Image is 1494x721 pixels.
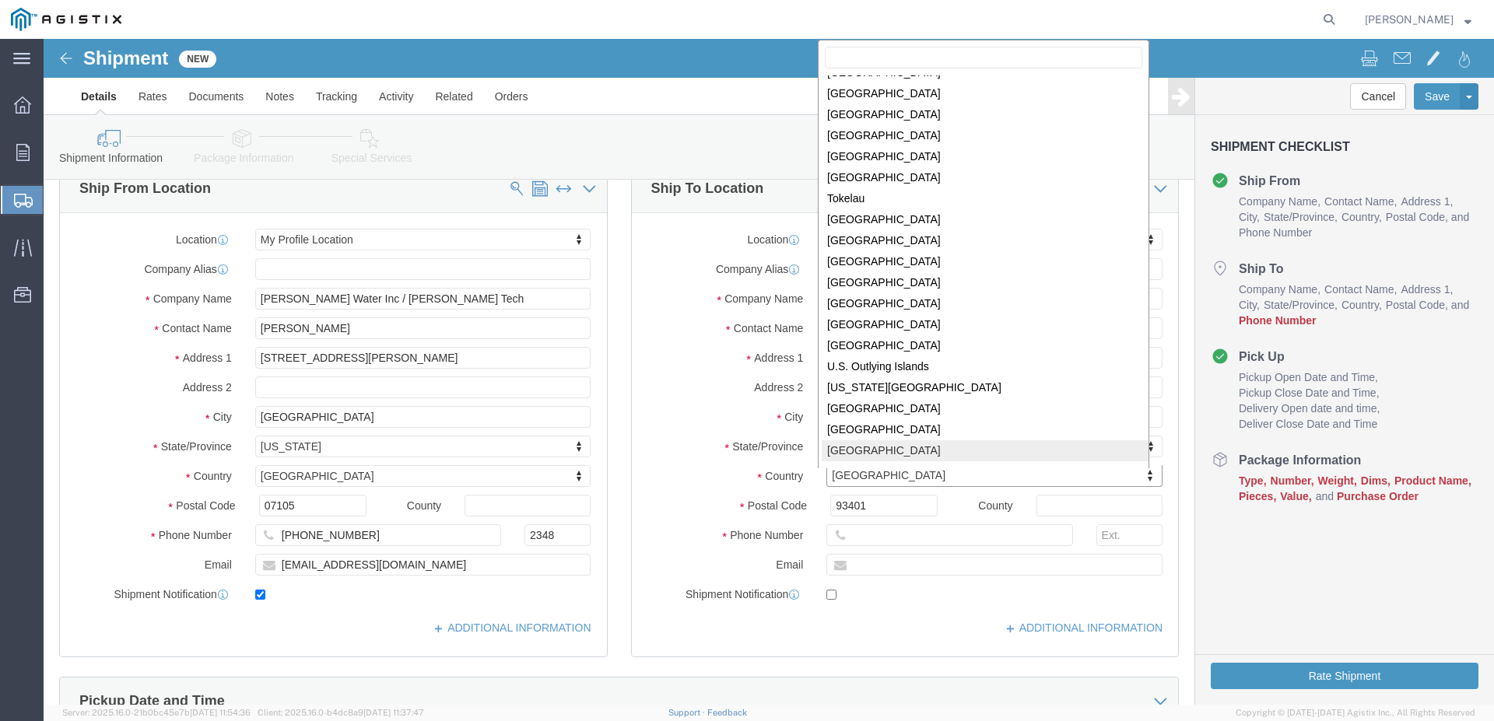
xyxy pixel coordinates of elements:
span: Carl Somai [1365,11,1454,28]
span: Client: 2025.16.0-b4dc8a9 [258,708,424,717]
a: Support [668,708,707,717]
span: [DATE] 11:37:47 [363,708,424,717]
img: logo [11,8,121,31]
button: [PERSON_NAME] [1364,10,1472,29]
span: Server: 2025.16.0-21b0bc45e7b [62,708,251,717]
span: [DATE] 11:54:36 [190,708,251,717]
span: Copyright © [DATE]-[DATE] Agistix Inc., All Rights Reserved [1236,706,1475,719]
iframe: FS Legacy Container [44,39,1494,705]
a: Feedback [707,708,747,717]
